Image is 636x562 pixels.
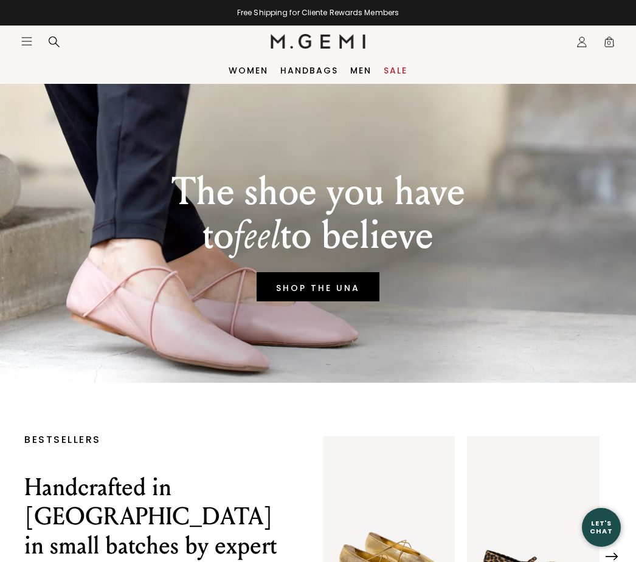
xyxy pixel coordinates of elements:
[271,34,366,49] img: M.Gemi
[171,170,465,214] p: The shoe you have
[384,66,407,75] a: Sale
[257,272,379,301] a: SHOP THE UNA
[280,66,338,75] a: Handbags
[233,212,280,259] em: feel
[350,66,372,75] a: Men
[606,553,618,561] img: Next Arrow
[24,436,286,444] p: BESTSELLERS
[603,38,615,50] span: 0
[21,35,33,47] button: Open site menu
[582,519,621,535] div: Let's Chat
[229,66,268,75] a: Women
[171,214,465,258] p: to to believe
